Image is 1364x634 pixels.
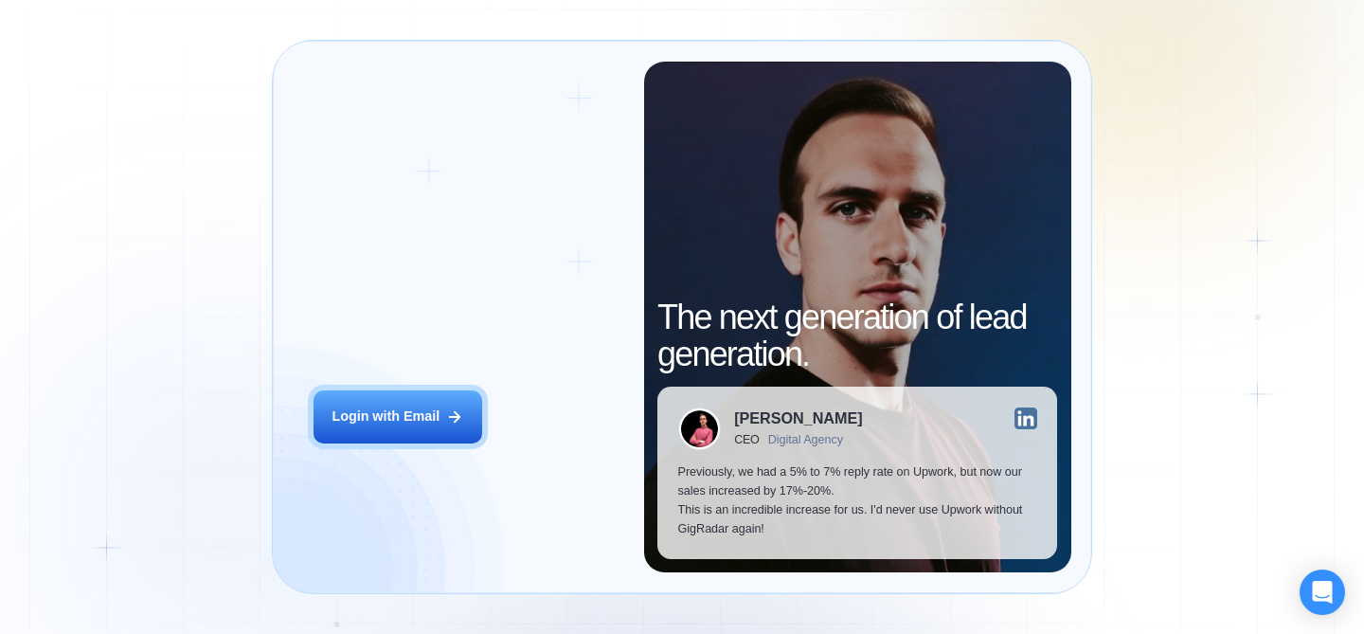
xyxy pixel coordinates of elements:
div: Digital Agency [768,433,843,446]
div: Open Intercom Messenger [1300,570,1345,615]
div: CEO [734,433,760,446]
button: Login with Email [314,390,482,444]
p: Previously, we had a 5% to 7% reply rate on Upwork, but now our sales increased by 17%-20%. This ... [678,463,1037,538]
h2: The next generation of lead generation. [657,299,1057,373]
div: [PERSON_NAME] [734,410,862,426]
div: Login with Email [332,408,440,426]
